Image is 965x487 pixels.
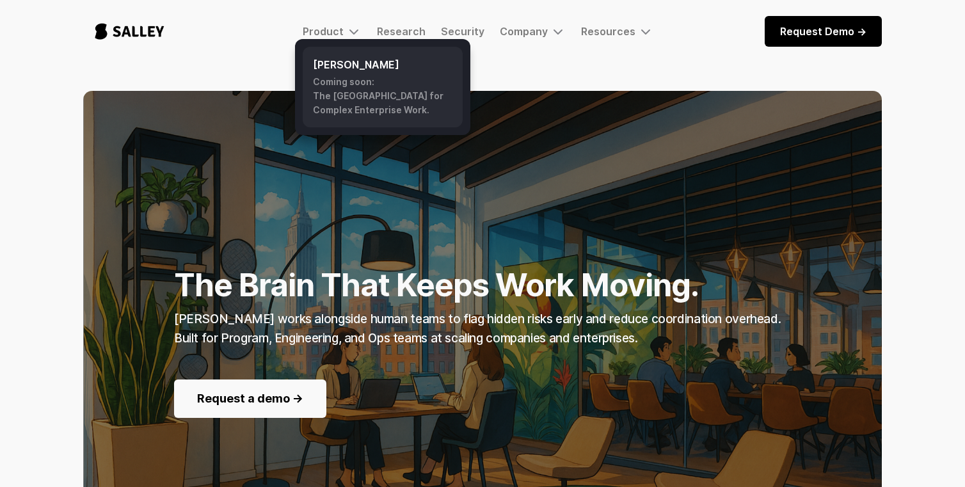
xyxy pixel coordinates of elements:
[500,24,566,39] div: Company
[174,266,699,304] strong: The Brain That Keeps Work Moving.
[313,57,452,72] h6: [PERSON_NAME]
[303,47,463,127] a: [PERSON_NAME]Coming soon:The [GEOGRAPHIC_DATA] for Complex Enterprise Work.
[174,312,781,346] strong: [PERSON_NAME] works alongside human teams to flag hidden risks early and reduce coordination over...
[765,16,882,47] a: Request Demo ->
[295,39,470,135] nav: Product
[581,24,653,39] div: Resources
[303,25,344,38] div: Product
[303,24,362,39] div: Product
[581,25,635,38] div: Resources
[83,10,176,52] a: home
[377,25,426,38] a: Research
[500,25,548,38] div: Company
[174,379,326,418] a: Request a demo ->
[441,25,484,38] a: Security
[313,75,452,117] div: Coming soon: The [GEOGRAPHIC_DATA] for Complex Enterprise Work.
